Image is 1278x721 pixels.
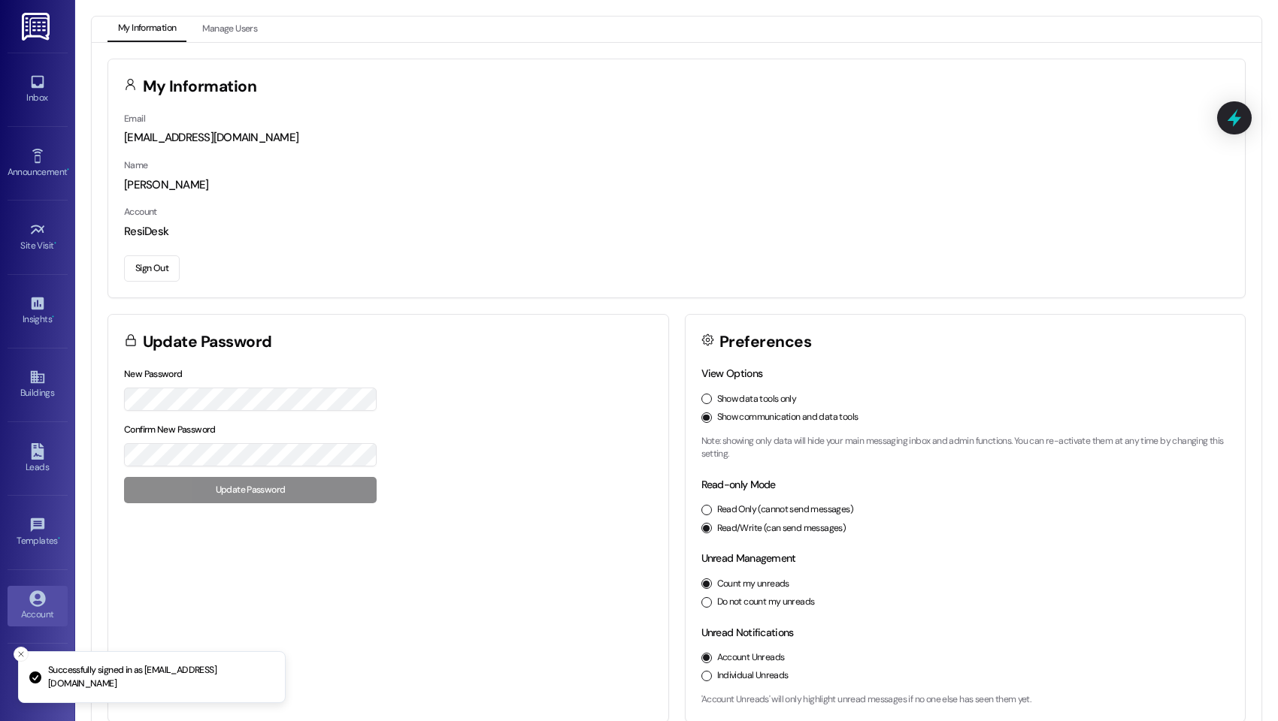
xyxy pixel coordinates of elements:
p: Note: showing only data will hide your main messaging inbox and admin functions. You can re-activ... [701,435,1230,461]
label: Account [124,206,157,218]
button: My Information [108,17,186,42]
button: Sign Out [124,255,180,282]
button: Close toast [14,647,29,662]
h3: Preferences [719,334,811,350]
span: • [58,533,60,544]
label: Individual Unreads [717,669,789,683]
label: Email [124,113,145,125]
label: Confirm New Password [124,424,216,436]
h3: My Information [143,79,257,95]
label: Show communication and data tools [717,411,859,424]
span: • [52,312,54,322]
div: [EMAIL_ADDRESS][DOMAIN_NAME] [124,130,1229,146]
span: • [67,164,69,175]
a: Leads [8,439,68,479]
div: ResiDesk [124,224,1229,240]
label: Name [124,159,148,171]
label: View Options [701,367,763,380]
label: Read/Write (can send messages) [717,522,846,535]
label: Show data tools only [717,393,797,406]
label: Read-only Mode [701,478,776,491]
p: 'Account Unreads' will only highlight unread messages if no one else has seen them yet. [701,693,1230,707]
a: Insights • [8,291,68,331]
img: ResiDesk Logo [22,13,53,41]
a: Support [8,659,68,700]
a: Inbox [8,69,68,110]
button: Manage Users [192,17,268,42]
a: Buildings [8,364,68,405]
label: Count my unreads [717,578,789,591]
label: Account Unreads [717,651,785,665]
p: Successfully signed in as [EMAIL_ADDRESS][DOMAIN_NAME] [48,664,273,690]
a: Templates • [8,512,68,553]
a: Site Visit • [8,217,68,258]
label: Read Only (cannot send messages) [717,503,853,517]
label: Do not count my unreads [717,596,815,609]
span: • [54,238,56,249]
label: Unread Notifications [701,626,794,639]
label: New Password [124,368,183,380]
a: Account [8,586,68,626]
div: [PERSON_NAME] [124,177,1229,193]
h3: Update Password [143,334,272,350]
label: Unread Management [701,551,796,565]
